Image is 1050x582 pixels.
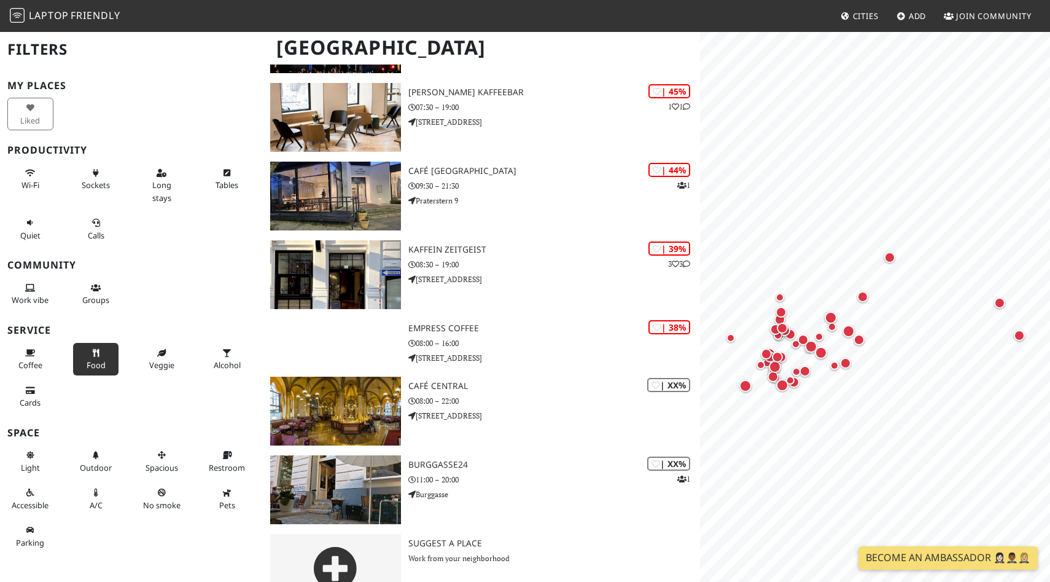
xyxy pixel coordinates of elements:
button: Pets [204,482,251,515]
div: Map marker [855,289,871,305]
span: Alcohol [214,360,241,371]
div: Map marker [768,321,784,337]
h3: Service [7,324,255,336]
span: Natural light [21,462,40,473]
a: Add [892,5,931,27]
img: Café Engländer Praterstern [270,162,402,230]
p: Praterstern 9 [408,195,700,206]
p: 1 1 [668,101,690,112]
div: Map marker [822,309,839,326]
h3: Café [GEOGRAPHIC_DATA] [408,166,700,176]
div: Map marker [767,369,783,385]
div: Map marker [766,358,784,376]
div: Map marker [992,295,1008,311]
div: Map marker [758,346,774,362]
span: Parking [16,537,44,548]
a: Cities [836,5,884,27]
div: Map marker [773,304,789,320]
button: Cards [7,380,53,413]
h3: [PERSON_NAME] Kaffeebar [408,87,700,98]
p: 07:30 – 19:00 [408,101,700,113]
div: Map marker [797,363,813,379]
div: | 38% [648,320,690,334]
span: Pet friendly [219,500,235,511]
p: 1 [677,179,690,191]
div: Map marker [772,290,787,305]
div: Map marker [795,332,811,348]
div: | XX% [647,378,690,392]
span: Air conditioned [90,500,103,511]
div: Map marker [812,329,826,344]
span: Veggie [149,360,174,371]
h2: Filters [7,31,255,68]
button: Tables [204,163,251,195]
img: Café Central [270,377,402,446]
span: Friendly [71,9,120,22]
div: Map marker [789,364,804,379]
div: Map marker [769,349,785,365]
div: Map marker [762,349,778,365]
span: Spacious [146,462,178,473]
button: Quiet [7,213,53,245]
p: 08:30 – 19:00 [408,259,700,270]
h1: [GEOGRAPHIC_DATA] [266,31,698,65]
h3: My Places [7,80,255,92]
div: Map marker [851,332,867,348]
h3: Community [7,259,255,271]
button: Sockets [73,163,119,195]
span: Quiet [20,230,41,241]
button: Groups [73,278,119,310]
div: Map marker [777,323,793,339]
div: Map marker [801,341,816,356]
a: Café Central | XX% Café Central 08:00 – 22:00 [STREET_ADDRESS] [263,377,701,446]
a: Kaffein Zeitgeist | 39% 33 Kaffein Zeitgeist 08:30 – 19:00 [STREET_ADDRESS] [263,240,701,309]
a: Café Engländer Praterstern | 44% 1 Café [GEOGRAPHIC_DATA] 09:30 – 21:30 Praterstern 9 [263,162,701,230]
h3: Empress Coffee [408,323,700,334]
p: [STREET_ADDRESS] [408,410,700,422]
div: Map marker [788,337,803,352]
p: 08:00 – 16:00 [408,337,700,349]
a: LaptopFriendly LaptopFriendly [10,6,120,27]
h3: burggasse24 [408,460,700,470]
div: Map marker [753,358,768,372]
div: Map marker [803,338,820,355]
button: Veggie [139,343,185,376]
h3: Space [7,427,255,439]
button: Light [7,445,53,478]
p: 09:30 – 21:30 [408,180,700,192]
p: 11:00 – 20:00 [408,474,700,486]
button: Food [73,343,119,376]
div: Map marker [771,328,785,343]
p: [STREET_ADDRESS] [408,352,700,364]
div: Map marker [838,355,854,371]
div: Map marker [723,331,738,345]
a: J. Hornig Kaffeebar | 45% 11 [PERSON_NAME] Kaffeebar 07:30 – 19:00 [STREET_ADDRESS] [263,83,701,152]
div: Map marker [786,374,802,390]
span: Outdoor area [80,462,112,473]
span: Group tables [82,294,109,305]
button: No smoke [139,482,185,515]
span: Video/audio calls [88,230,104,241]
div: Map marker [765,369,781,385]
h3: Café Central [408,381,700,391]
div: | 44% [648,163,690,177]
button: Spacious [139,445,185,478]
div: Map marker [737,377,754,395]
img: Kaffein Zeitgeist [270,240,402,309]
span: Smoke free [143,500,181,511]
a: | 38% Empress Coffee 08:00 – 16:00 [STREET_ADDRESS] [263,319,701,367]
a: burggasse24 | XX% 1 burggasse24 11:00 – 20:00 Burggasse [263,455,701,524]
h3: Kaffein Zeitgeist [408,245,700,255]
button: Calls [73,213,119,245]
div: Map marker [774,377,791,394]
button: Long stays [139,163,185,208]
h3: Productivity [7,144,255,156]
button: Outdoor [73,445,119,478]
span: Long stays [152,179,171,203]
button: Accessible [7,482,53,515]
span: Credit cards [20,397,41,408]
p: [STREET_ADDRESS] [408,116,700,128]
img: J. Hornig Kaffeebar [270,83,402,152]
button: Coffee [7,343,53,376]
span: People working [12,294,49,305]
